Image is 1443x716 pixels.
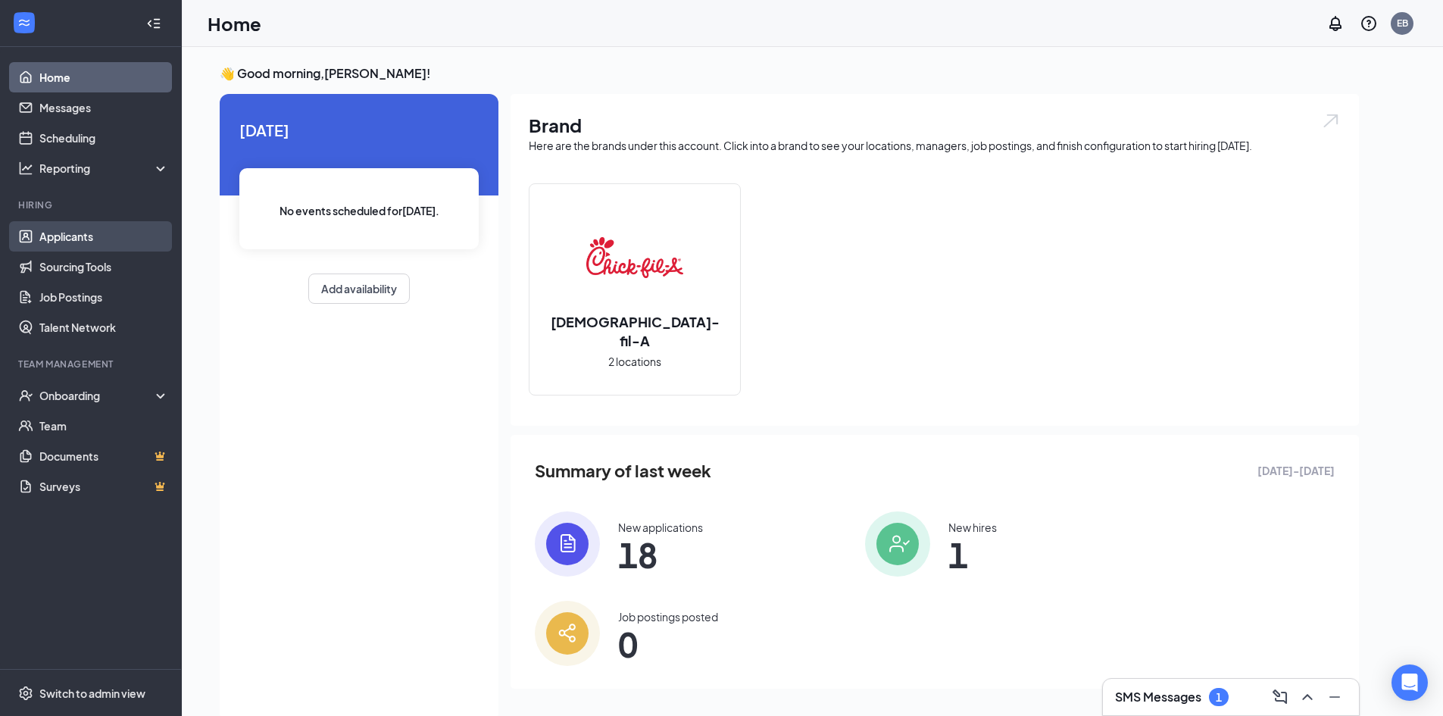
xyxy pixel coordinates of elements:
a: Sourcing Tools [39,252,169,282]
span: 18 [618,541,703,568]
a: SurveysCrown [39,471,169,502]
div: Open Intercom Messenger [1391,664,1428,701]
svg: QuestionInfo [1360,14,1378,33]
a: Scheduling [39,123,169,153]
div: New applications [618,520,703,535]
span: [DATE] [239,118,479,142]
span: 1 [948,541,997,568]
div: Onboarding [39,388,156,403]
svg: Notifications [1326,14,1345,33]
button: ChevronUp [1295,685,1320,709]
h3: 👋 Good morning, [PERSON_NAME] ! [220,65,1359,82]
svg: Settings [18,686,33,701]
h2: [DEMOGRAPHIC_DATA]-fil-A [529,312,740,350]
svg: WorkstreamLogo [17,15,32,30]
span: 0 [618,630,718,658]
div: Hiring [18,199,166,211]
svg: Analysis [18,161,33,176]
a: Messages [39,92,169,123]
span: 2 locations [608,353,661,370]
svg: UserCheck [18,388,33,403]
a: Talent Network [39,312,169,342]
svg: Minimize [1326,688,1344,706]
span: Summary of last week [535,458,711,484]
div: Job postings posted [618,609,718,624]
a: Applicants [39,221,169,252]
a: Team [39,411,169,441]
img: Chick-fil-A [586,209,683,306]
div: Switch to admin view [39,686,145,701]
a: Job Postings [39,282,169,312]
h3: SMS Messages [1115,689,1201,705]
span: No events scheduled for [DATE] . [280,202,439,219]
img: open.6027fd2a22e1237b5b06.svg [1321,112,1341,130]
img: icon [865,511,930,577]
a: DocumentsCrown [39,441,169,471]
div: New hires [948,520,997,535]
h1: Brand [529,112,1341,138]
div: Here are the brands under this account. Click into a brand to see your locations, managers, job p... [529,138,1341,153]
div: Reporting [39,161,170,176]
button: Add availability [308,274,410,304]
span: [DATE] - [DATE] [1257,462,1335,479]
button: ComposeMessage [1268,685,1292,709]
div: Team Management [18,358,166,371]
div: EB [1397,17,1408,30]
a: Home [39,62,169,92]
div: 1 [1216,691,1222,704]
h1: Home [208,11,261,36]
img: icon [535,601,600,666]
svg: ComposeMessage [1271,688,1289,706]
img: icon [535,511,600,577]
svg: ChevronUp [1298,688,1317,706]
button: Minimize [1323,685,1347,709]
svg: Collapse [146,16,161,31]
